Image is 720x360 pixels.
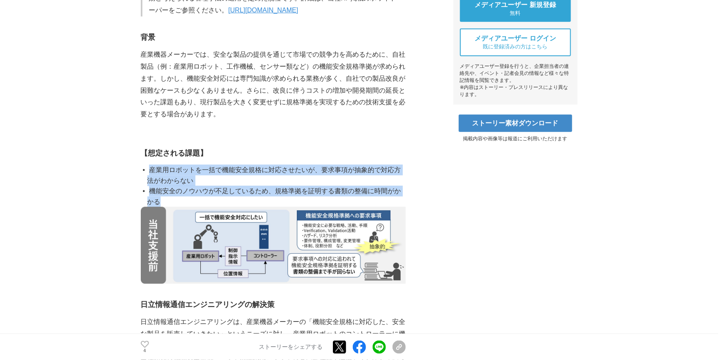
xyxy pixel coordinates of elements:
p: 産業機器メーカーでは、安全な製品の提供を通じて市場での競争力を高めるために、自社製品（例：産業用ロボット、工作機械、センサー類など）の機能安全規格準拠が求められます。しかし、機能安全対応には専門... [141,49,406,120]
strong: 【想定される課題】 [141,149,208,157]
a: メディアユーザー ログイン 既に登録済みの方はこちら [460,29,571,56]
img: thumbnail_5376dcb0-607a-11f0-a437-ad3e12bfee7e.png [141,207,406,283]
span: 無料 [510,10,521,17]
p: 掲載内容や画像等は報道にご利用いただけます [453,135,578,142]
p: 日立情報通信エンジニアリングは、産業機器メーカーの「機能安全規格に対応した、安全な製品を販売していきたい」というニーズに対し、産業用ロボットのコントローラーに機能安全監視ユニットを追加する構成を... [141,316,406,352]
span: メディアユーザー 新規登録 [474,1,556,10]
li: 機能安全のノウハウが不足しているため、規格準拠を証明する書類の整備に時間がかかる [147,186,406,207]
a: ストーリー素材ダウンロード [459,115,572,132]
a: [URL][DOMAIN_NAME] [229,7,299,14]
li: 産業用ロボットを一括で機能安全規格に対応させたいが、要求事項が抽象的で対応方法がわからない [147,165,406,186]
div: メディアユーザー登録を行うと、企業担当者の連絡先や、イベント・記者会見の情報など様々な特記情報を閲覧できます。 ※内容はストーリー・プレスリリースにより異なります。 [460,63,571,98]
p: 4 [141,349,149,353]
span: 既に登録済みの方はこちら [483,43,548,50]
p: ストーリーをシェアする [259,343,323,351]
span: メディアユーザー ログイン [474,34,556,43]
strong: 背景 [141,33,156,41]
strong: 日立情報通信エンジニアリングの解決策 [141,300,275,309]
